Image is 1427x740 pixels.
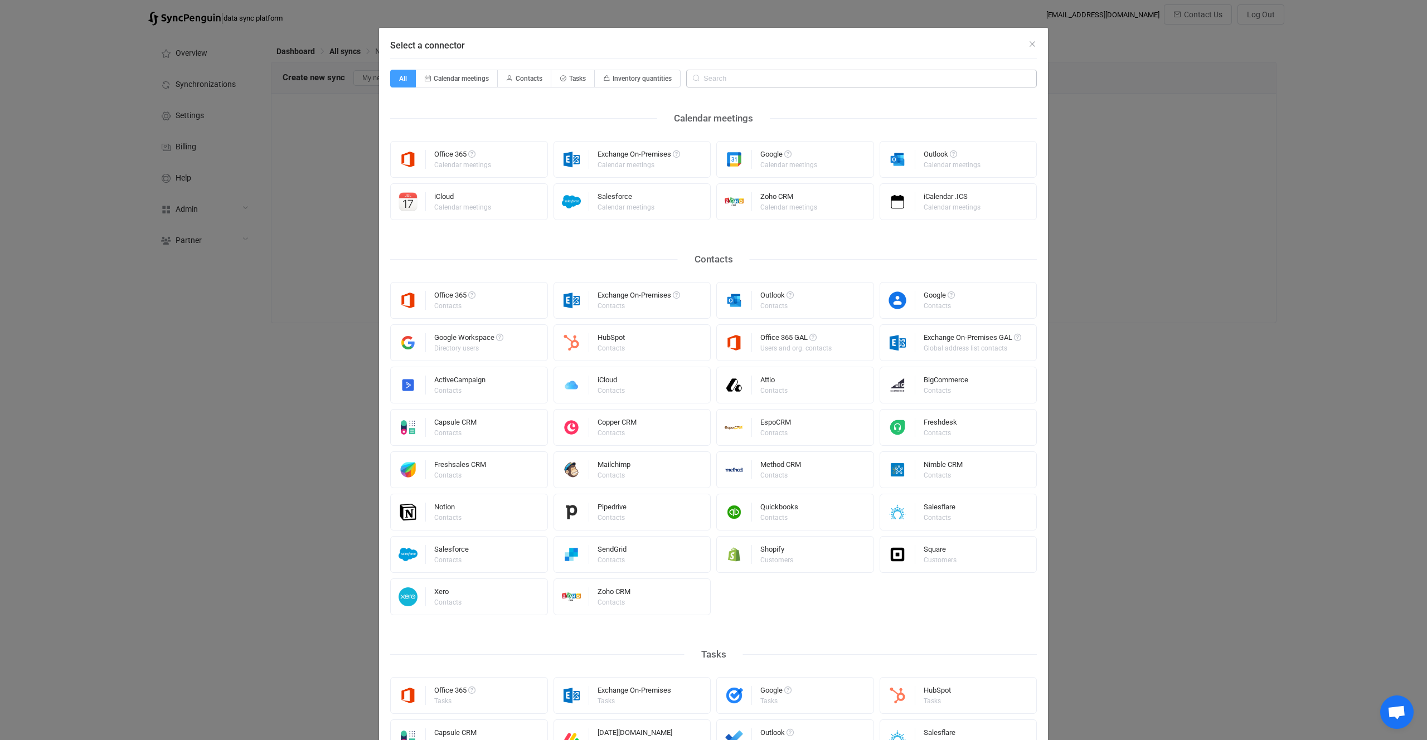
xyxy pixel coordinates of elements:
div: Method CRM [760,461,801,472]
div: Contacts [760,387,788,394]
img: microsoft365.png [391,291,426,310]
div: Salesflare [924,503,955,514]
div: Contacts [434,557,467,563]
img: hubspot.png [880,686,915,705]
img: nimble.png [880,460,915,479]
div: Calendar meetings [657,110,770,127]
div: Customers [924,557,957,563]
div: Zoho CRM [760,193,819,204]
img: freshworks.png [391,460,426,479]
img: pipedrive.png [554,503,589,522]
div: Contacts [598,345,625,352]
img: salesforce.png [554,192,589,211]
img: icloud-calendar.png [391,192,426,211]
div: Exchange On-Premises [598,150,680,162]
div: Tasks [685,646,743,663]
div: Mailchimp [598,461,630,472]
div: Salesforce [434,546,469,557]
div: Contacts [760,514,797,521]
div: iCloud [598,376,627,387]
img: microsoft365.png [717,333,752,352]
img: espo-crm.png [717,418,752,437]
div: Office 365 [434,687,475,698]
img: sendgrid.png [554,545,589,564]
div: Capsule CRM [434,418,477,430]
div: Calendar meetings [924,162,981,168]
div: Contacts [924,514,954,521]
div: Office 365 [434,150,493,162]
div: Contacts [598,514,625,521]
img: exchange.png [880,333,915,352]
img: exchange.png [554,150,589,169]
img: freshdesk.png [880,418,915,437]
div: Xero [434,588,463,599]
input: Search [686,70,1037,87]
div: Contacts [598,557,625,563]
div: iCalendar .ICS [924,193,982,204]
img: notion.png [391,503,426,522]
div: Calendar meetings [924,204,981,211]
div: Contacts [434,472,484,479]
div: Outlook [760,729,794,740]
div: Calendar meetings [760,204,817,211]
div: Contacts [924,387,967,394]
img: salesflare.png [880,503,915,522]
div: Tasks [598,698,669,704]
div: Google Workspace [434,334,503,345]
div: Contacts [434,430,475,436]
div: Square [924,546,958,557]
img: hubspot.png [554,333,589,352]
div: Tasks [434,698,474,704]
div: SendGrid [598,546,627,557]
img: copper.png [554,418,589,437]
div: Attio [760,376,789,387]
div: Shopify [760,546,795,557]
div: Calendar meetings [598,162,678,168]
div: Calendar meetings [598,204,654,211]
div: Google [760,687,792,698]
div: Contacts [924,472,961,479]
img: square.png [880,545,915,564]
div: Google [924,291,955,303]
img: exchange.png [554,291,589,310]
img: exchange.png [554,686,589,705]
div: Calendar meetings [760,162,817,168]
img: icalendar.png [880,192,915,211]
img: big-commerce.png [880,376,915,395]
img: shopify.png [717,545,752,564]
div: Contacts [434,387,484,394]
div: BigCommerce [924,376,968,387]
img: google-contacts.png [880,291,915,310]
img: salesforce.png [391,545,426,564]
div: Tasks [760,698,790,704]
div: Contacts [598,387,625,394]
div: Nimble CRM [924,461,963,472]
div: Zoho CRM [598,588,630,599]
div: Directory users [434,345,502,352]
img: activecampaign.png [391,376,426,395]
div: Tasks [924,698,949,704]
div: iCloud [434,193,493,204]
div: Global address list contacts [924,345,1020,352]
div: Exchange On-Premises [598,687,671,698]
span: Select a connector [390,40,465,51]
div: Exchange On-Premises [598,291,680,303]
img: microsoft365.png [391,686,426,705]
div: Freshdesk [924,418,957,430]
div: EspoCRM [760,418,791,430]
div: Contacts [760,303,792,309]
button: Close [1028,39,1037,50]
div: Contacts [598,430,635,436]
img: mailchimp.png [554,460,589,479]
div: Outlook [924,150,982,162]
img: zoho-crm.png [717,192,752,211]
div: Open chat [1380,695,1414,729]
img: google-tasks.png [717,686,752,705]
img: icloud.png [554,376,589,395]
div: Google [760,150,819,162]
div: Salesflare [924,729,955,740]
div: Capsule CRM [434,729,477,740]
div: Contacts [760,472,799,479]
img: microsoft365.png [391,150,426,169]
div: Outlook [760,291,794,303]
